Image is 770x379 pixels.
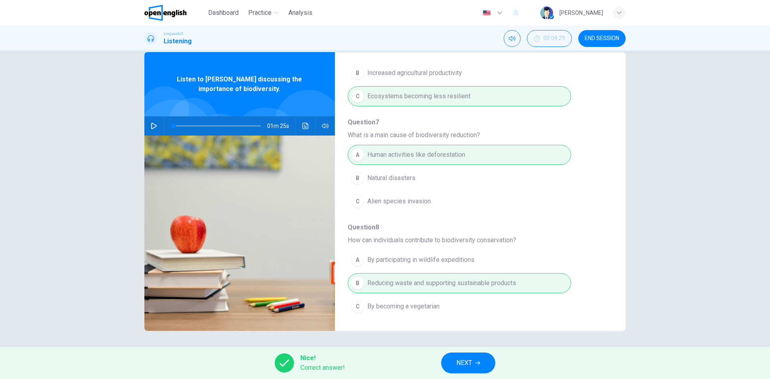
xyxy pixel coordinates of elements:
[288,8,312,18] span: Analysis
[527,30,572,47] div: Hide
[482,10,492,16] img: en
[144,136,335,331] img: Listen to Dr. Laura Thompson discussing the importance of biodiversity.
[170,75,309,94] span: Listen to [PERSON_NAME] discussing the importance of biodiversity.
[164,31,183,36] span: Linguaskill
[267,116,296,136] span: 01m 25s
[144,5,205,21] a: OpenEnglish logo
[144,5,186,21] img: OpenEnglish logo
[540,6,553,19] img: Profile picture
[245,6,282,20] button: Practice
[504,30,521,47] div: Mute
[348,118,600,127] span: Question 7
[164,36,192,46] h1: Listening
[585,35,619,42] span: END SESSION
[348,130,600,140] span: What is a main cause of biodiversity reduction?
[348,223,600,232] span: Question 8
[441,353,495,373] button: NEXT
[285,6,316,20] button: Analysis
[578,30,626,47] button: END SESSION
[559,8,603,18] div: [PERSON_NAME]
[299,116,312,136] button: Click to see the audio transcription
[300,363,345,373] span: Correct answer!
[300,353,345,363] span: Nice!
[205,6,242,20] button: Dashboard
[527,30,572,47] button: 00:04:29
[208,8,239,18] span: Dashboard
[456,357,472,369] span: NEXT
[248,8,272,18] span: Practice
[348,235,600,245] span: How can individuals contribute to biodiversity conservation?
[543,35,565,42] span: 00:04:29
